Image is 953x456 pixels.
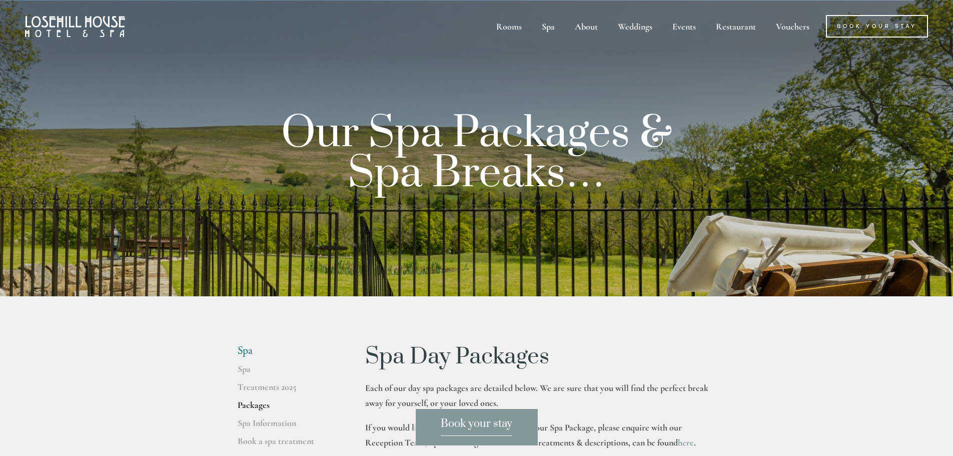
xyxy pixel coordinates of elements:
div: Restaurant [707,15,765,38]
p: Each of our day spa packages are detailed below. We are sure that you will find the perfect break... [365,380,716,411]
img: Losehill House [25,16,125,37]
a: Treatments 2025 [238,381,333,399]
div: Spa [533,15,564,38]
div: About [566,15,607,38]
div: Events [663,15,705,38]
div: Rooms [487,15,531,38]
a: Packages [238,399,333,417]
p: Our Spa Packages & Spa Breaks… [254,114,700,194]
a: Book Your Stay [826,15,928,38]
h1: Spa Day Packages [365,344,716,369]
li: Spa [238,344,333,357]
a: Spa [238,363,333,381]
a: Book your stay [415,408,538,446]
div: Weddings [609,15,661,38]
span: Book your stay [441,417,512,436]
a: Vouchers [767,15,818,38]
